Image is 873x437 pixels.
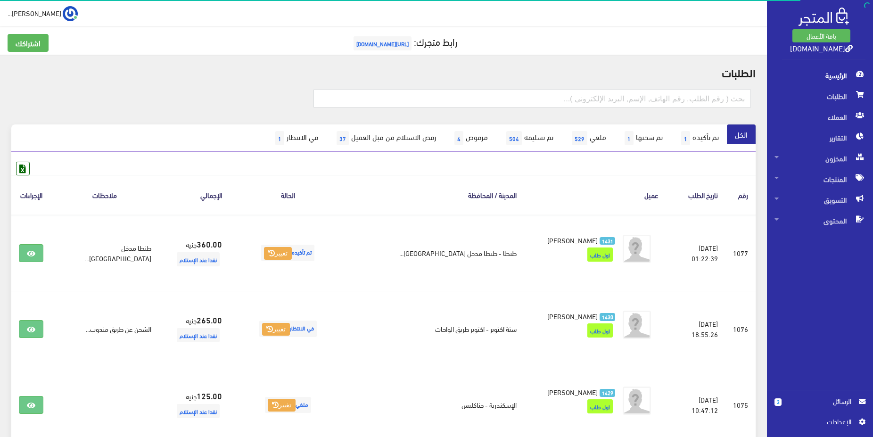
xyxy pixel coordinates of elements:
span: 4 [454,131,463,145]
a: تم تأكيده1 [671,124,727,152]
a: [DOMAIN_NAME] [790,41,853,55]
a: ملغي529 [561,124,614,152]
a: تم شحنها1 [614,124,671,152]
span: في الانتظار [259,321,317,337]
input: بحث ( رقم الطلب, رقم الهاتف, الإسم, البريد اﻹلكتروني )... [313,90,751,107]
a: 3 الرسائل [774,396,865,416]
h2: الطلبات [11,66,756,78]
th: الإجراءات [11,175,51,214]
img: . [799,8,849,26]
a: التقارير [767,127,873,148]
span: ملغي [265,397,311,413]
a: رفض الاستلام من قبل العميل37 [326,124,444,152]
button: تغيير [262,323,290,336]
span: المخزون [774,148,865,169]
span: نقدا عند الإستلام [177,404,220,418]
a: 1431 [PERSON_NAME] [539,235,615,245]
td: جنيه [159,291,230,367]
a: اشتراكك [8,34,49,52]
th: الحالة [230,175,346,214]
span: 1430 [600,313,615,321]
span: 1 [681,131,690,145]
td: الشحن عن طريق مندوب... [51,291,158,367]
a: مرفوض4 [444,124,496,152]
span: [PERSON_NAME] [547,309,598,322]
td: طنطا - طنطا مدخل [GEOGRAPHIC_DATA]... [346,215,524,291]
span: الطلبات [774,86,865,107]
span: التقارير [774,127,865,148]
span: تم تأكيده [261,245,314,261]
a: رابط متجرك:[URL][DOMAIN_NAME] [351,33,457,50]
th: رقم [725,175,756,214]
th: اﻹجمالي [159,175,230,214]
span: [PERSON_NAME]... [8,7,61,19]
td: جنيه [159,215,230,291]
span: الرسائل [789,396,851,406]
a: الطلبات [767,86,873,107]
span: اول طلب [587,399,613,413]
th: المدينة / المحافظة [346,175,524,214]
span: نقدا عند الإستلام [177,252,220,266]
a: باقة الأعمال [792,29,850,42]
a: 1429 [PERSON_NAME] [539,387,615,397]
span: الرئيسية [774,65,865,86]
img: ... [63,6,78,21]
span: [PERSON_NAME] [547,385,598,398]
a: اﻹعدادات [774,416,865,431]
td: 1077 [725,215,756,291]
span: اﻹعدادات [782,416,851,427]
td: [DATE] 18:55:26 [666,291,725,367]
a: الكل [727,124,756,144]
span: نقدا عند الإستلام [177,328,220,342]
button: تغيير [268,399,296,412]
span: العملاء [774,107,865,127]
strong: 125.00 [197,389,222,402]
img: avatar.png [623,235,651,263]
button: تغيير [264,247,292,260]
a: المنتجات [767,169,873,190]
span: التسويق [774,190,865,210]
span: المحتوى [774,210,865,231]
span: 1 [625,131,634,145]
span: 1431 [600,237,615,245]
a: المحتوى [767,210,873,231]
a: تم تسليمه504 [496,124,561,152]
span: 3 [774,398,782,406]
span: [URL][DOMAIN_NAME] [354,36,412,50]
th: عميل [524,175,666,214]
span: 1429 [600,389,615,397]
span: اول طلب [587,247,613,262]
td: 1076 [725,291,756,367]
th: ملاحظات [51,175,158,214]
td: [DATE] 01:22:39 [666,215,725,291]
span: 504 [506,131,522,145]
span: المنتجات [774,169,865,190]
img: avatar.png [623,311,651,339]
span: 37 [337,131,349,145]
strong: 360.00 [197,238,222,250]
a: العملاء [767,107,873,127]
span: [PERSON_NAME] [547,233,598,247]
strong: 265.00 [197,313,222,326]
a: الرئيسية [767,65,873,86]
span: اول طلب [587,323,613,338]
span: 529 [572,131,587,145]
a: 1430 [PERSON_NAME] [539,311,615,321]
iframe: Drift Widget Chat Controller [11,372,47,408]
a: في الانتظار1 [265,124,326,152]
span: 1 [275,131,284,145]
img: avatar.png [623,387,651,415]
td: ستة اكتوبر - اكتوبر طريق الواحات [346,291,524,367]
a: ... [PERSON_NAME]... [8,6,78,21]
td: طنطا مدخل [GEOGRAPHIC_DATA]... [51,215,158,291]
a: المخزون [767,148,873,169]
th: تاريخ الطلب [666,175,725,214]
